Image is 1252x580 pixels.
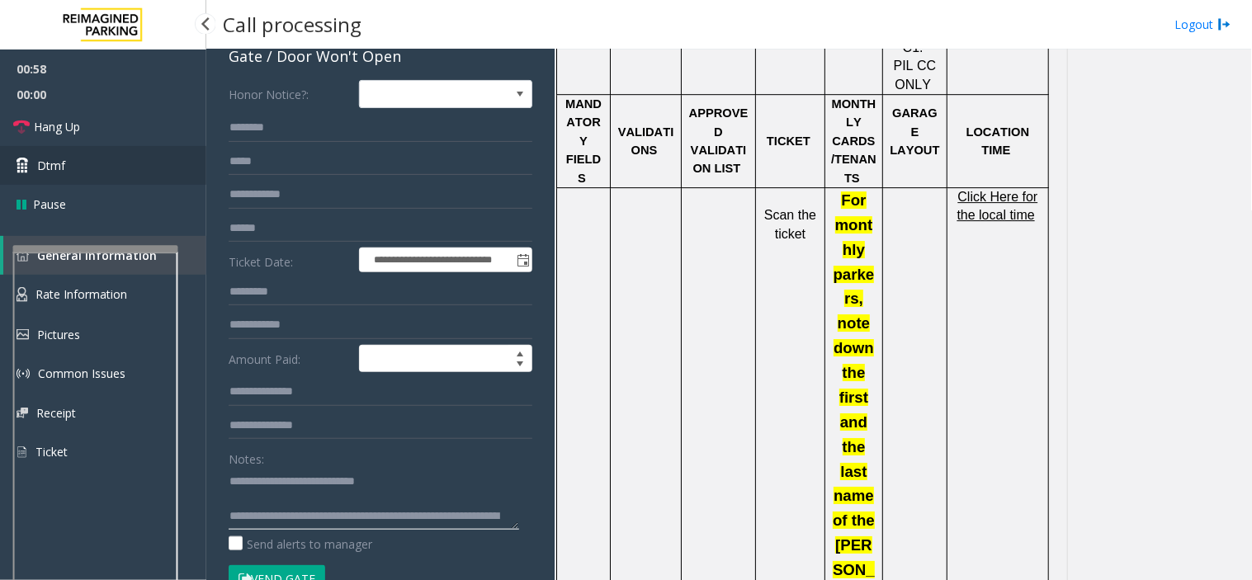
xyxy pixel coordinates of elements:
[3,236,206,275] a: General Information
[229,445,264,468] label: Notes:
[1218,16,1231,33] img: logout
[215,4,370,45] h3: Call processing
[508,346,532,359] span: Increase value
[831,97,876,185] span: MONTHLY CARDS/TENANTS
[957,191,1038,222] a: Click Here for the local time
[37,157,65,174] span: Dtmf
[224,80,355,108] label: Honor Notice?:
[229,45,532,68] div: Gate / Door Won't Open
[565,97,602,185] span: MANDATORY FIELDS
[767,134,810,148] span: TICKET
[508,359,532,372] span: Decrease value
[689,106,749,175] span: APPROVED VALIDATION LIST
[618,125,674,157] span: VALIDATIONS
[764,208,816,240] span: Scan the ticket
[224,345,355,373] label: Amount Paid:
[229,535,372,553] label: Send alerts to manager
[1175,16,1231,33] a: Logout
[34,118,80,135] span: Hang Up
[513,248,532,271] span: Toggle popup
[224,248,355,272] label: Ticket Date:
[890,106,939,157] span: GARAGE LAYOUT
[894,59,937,91] span: PIL CC ONLY
[966,125,1030,157] span: LOCATION TIME
[33,196,66,213] span: Pause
